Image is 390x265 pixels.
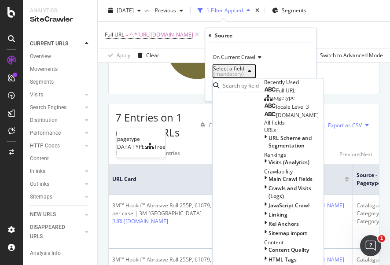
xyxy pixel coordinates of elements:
a: Sitemaps [30,192,82,202]
div: Crawlability [264,168,324,175]
div: Previous [339,151,361,158]
span: = [125,31,129,38]
span: Full URL [105,31,124,38]
div: Segments [30,77,54,87]
button: Add Filter [201,29,236,40]
span: Content Quality [269,247,309,254]
span: Crawls and Visits (Logs) [269,185,311,200]
div: All fields [264,119,324,127]
a: Segments [30,77,91,87]
span: HTML Tags [269,256,297,263]
a: Search Engines [30,103,82,112]
a: DISAPPEARED URLS [30,223,82,241]
div: Performance [30,129,61,138]
div: Select a field [213,66,244,77]
a: HTTP Codes [30,141,82,151]
button: Export as CSV [316,118,362,132]
div: Overview [30,52,51,61]
div: 3M™ Hookit™ Abrasive Roll 255P, 61079, 115 mm x 25 m, 120, 2 rolls per case | 3M [GEOGRAPHIC_DATA] [112,202,281,217]
div: Switch to Advanced Mode [320,52,383,59]
span: Rel Anchors [269,220,299,228]
div: DISAPPEARED URLS [30,223,74,241]
button: Next [361,149,372,160]
span: URL Card [112,175,274,183]
div: Content [30,154,49,163]
a: Overview [30,52,91,61]
div: Content [264,239,324,247]
div: SiteCrawler [30,15,90,25]
div: A chart. [115,11,366,87]
a: [URL][DOMAIN_NAME] [112,217,168,225]
button: Previous [339,149,361,160]
a: Inlinks [30,167,82,176]
a: Visits [30,90,82,99]
div: NEW URLS [30,210,56,219]
span: URL Scheme and Segmentation [269,134,312,149]
button: Cancel [209,85,236,94]
span: Previous [151,7,176,14]
button: Previous [151,4,187,18]
div: Outlinks [30,180,49,189]
div: 1 Filter Applied [206,7,243,14]
div: Sitemaps [30,192,52,202]
span: Tree [154,143,166,151]
a: Analysis Info [30,249,91,258]
iframe: Intercom live chat [360,235,381,256]
div: Movements [30,65,58,74]
div: Recently Used [264,78,324,86]
div: Rankings [264,151,324,158]
div: Next [361,151,372,158]
span: On Current Crawl [213,53,255,61]
div: times [254,6,261,15]
button: Segments [269,4,310,18]
a: Movements [30,65,91,74]
div: pagetype [117,135,166,143]
div: Analytics [30,7,90,15]
button: Switch to Advanced Mode [316,48,383,63]
span: ^.*[URL][DOMAIN_NAME] [130,29,193,41]
div: Showing 1 to 7 of 7 entries [115,149,180,160]
div: Search Engines [30,103,66,112]
span: Visits (Analytics) [269,158,309,166]
div: Inlinks [30,167,45,176]
button: Select a field(mandatory) [212,64,256,78]
div: Visits [30,90,43,99]
a: CURRENT URLS [30,39,82,48]
a: Performance [30,129,82,138]
div: Export as CSV [328,121,362,129]
span: pagetype [272,94,295,101]
button: Apply [105,48,130,63]
span: Full URL [276,87,295,94]
div: Clear [146,52,159,59]
a: NEW URLS [30,210,82,219]
div: Source [215,32,232,39]
button: 1 Filter Applied [194,4,254,18]
span: [DOMAIN_NAME] [276,112,319,119]
div: Create alert [209,121,238,129]
div: HTTP Codes [30,141,60,151]
span: Segments [282,7,306,14]
button: [DATE] [105,4,144,18]
span: Main Crawl Fields [269,176,313,183]
span: locale Level 3 [276,103,309,111]
span: 1 [378,235,385,242]
span: 7 Entries on 1 distinct URLs [115,110,182,140]
a: Distribution [30,116,82,125]
span: JavaScript Crawl [269,202,309,209]
span: Linking [269,211,287,218]
span: 2025 Aug. 31st [117,7,134,14]
span: DATA TYPE: [117,143,146,151]
input: Search by field name [219,78,264,92]
div: CURRENT URLS [30,39,68,48]
button: Clear [134,48,159,63]
div: URLs [264,127,324,134]
div: Distribution [30,116,58,125]
div: Apply [117,52,130,59]
a: Content [30,154,91,163]
div: Analysis Info [30,249,61,258]
span: vs [144,7,151,14]
div: (mandatory) [213,71,244,77]
button: Create alert [197,118,238,132]
span: Sitemap import [269,229,307,237]
a: Outlinks [30,180,82,189]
